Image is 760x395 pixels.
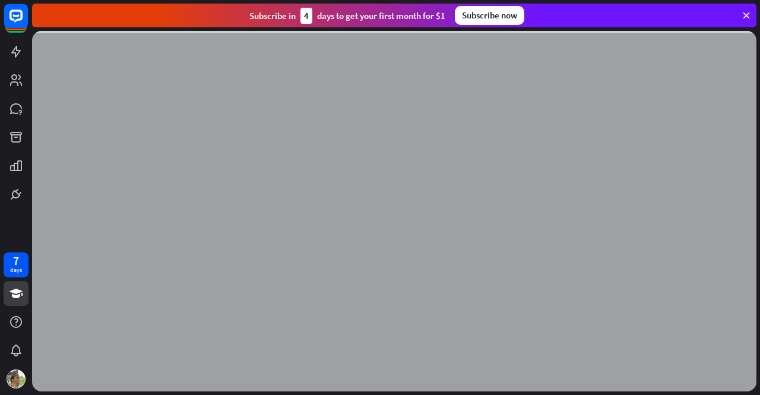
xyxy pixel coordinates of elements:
div: Subscribe in days to get your first month for $1 [249,8,445,24]
div: days [10,266,22,274]
a: 7 days [4,252,28,277]
div: 4 [300,8,312,24]
div: 7 [13,255,19,266]
div: Subscribe now [455,6,524,25]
